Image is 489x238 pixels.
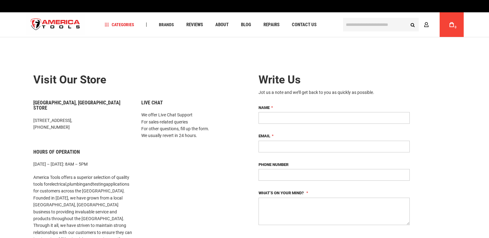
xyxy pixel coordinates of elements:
[241,22,251,27] span: Blog
[263,22,280,27] span: Repairs
[141,111,240,139] p: We offer Live Chat Support For sales-related queries For other questions, fill up the form. We us...
[292,22,317,27] span: Contact Us
[259,134,270,138] span: Email
[93,182,106,187] a: testing
[455,26,457,29] span: 0
[289,21,319,29] a: Contact Us
[184,21,206,29] a: Reviews
[213,21,231,29] a: About
[156,21,177,29] a: Brands
[33,100,132,111] h6: [GEOGRAPHIC_DATA], [GEOGRAPHIC_DATA] Store
[26,13,85,36] a: store logo
[49,182,66,187] a: electrical
[33,117,132,131] p: [STREET_ADDRESS], [PHONE_NUMBER]
[33,74,240,86] h2: Visit our store
[259,162,288,167] span: Phone Number
[186,22,203,27] span: Reviews
[159,22,174,27] span: Brands
[105,22,134,27] span: Categories
[33,161,132,167] p: [DATE] – [DATE]: 8AM – 5PM
[141,100,240,106] h6: Live Chat
[259,191,304,195] span: What’s on your mind?
[446,12,458,37] a: 0
[215,22,229,27] span: About
[33,149,132,155] h6: Hours of Operation
[407,19,419,30] button: Search
[259,105,270,110] span: Name
[26,13,85,36] img: America Tools
[102,21,137,29] a: Categories
[261,21,282,29] a: Repairs
[67,182,85,187] a: plumbing
[238,21,254,29] a: Blog
[259,89,410,95] div: Jot us a note and we’ll get back to you as quickly as possible.
[259,73,301,86] span: Write Us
